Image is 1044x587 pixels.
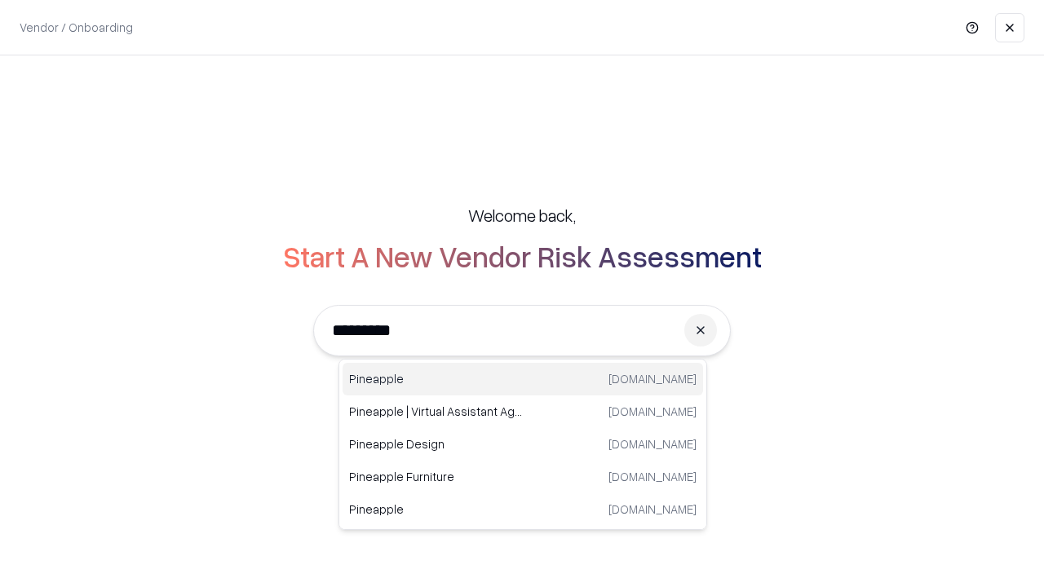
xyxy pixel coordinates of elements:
p: Pineapple Design [349,435,523,452]
p: [DOMAIN_NAME] [608,468,697,485]
p: [DOMAIN_NAME] [608,435,697,452]
p: [DOMAIN_NAME] [608,370,697,387]
p: Pineapple [349,501,523,518]
p: Pineapple [349,370,523,387]
p: [DOMAIN_NAME] [608,403,697,420]
p: Vendor / Onboarding [20,19,133,36]
p: Pineapple | Virtual Assistant Agency [349,403,523,420]
p: [DOMAIN_NAME] [608,501,697,518]
p: Pineapple Furniture [349,468,523,485]
div: Suggestions [338,359,707,530]
h2: Start A New Vendor Risk Assessment [283,240,762,272]
h5: Welcome back, [468,204,576,227]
